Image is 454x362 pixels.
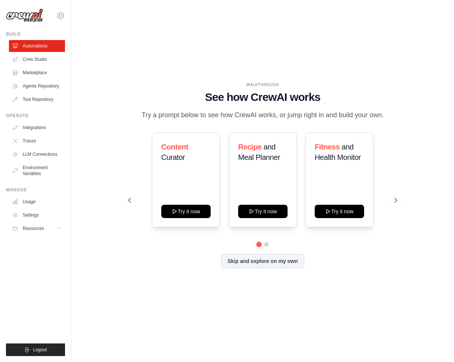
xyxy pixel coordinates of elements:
[417,326,454,362] div: 채팅 위젯
[9,53,65,65] a: Crew Studio
[9,162,65,180] a: Environment Variables
[23,226,44,231] span: Resources
[9,148,65,160] a: LLM Connections
[9,223,65,234] button: Resources
[6,343,65,356] button: Logout
[238,205,288,218] button: Try it now
[9,122,65,134] a: Integrations
[9,40,65,52] a: Automations
[9,93,65,105] a: Tool Repository
[9,67,65,79] a: Marketplace
[6,31,65,37] div: Build
[6,9,43,23] img: Logo
[9,196,65,208] a: Usage
[9,80,65,92] a: Agents Repository
[9,209,65,221] a: Settings
[238,143,262,151] span: Recipe
[128,82,398,88] div: WALKTHROUGH
[315,143,340,151] span: Fitness
[161,143,188,151] span: Content
[138,110,387,121] p: Try a prompt below to see how CrewAI works, or jump right in and build your own.
[161,153,185,161] span: Curator
[161,205,211,218] button: Try it now
[315,205,364,218] button: Try it now
[33,347,47,353] span: Logout
[9,135,65,147] a: Traces
[6,187,65,193] div: Manage
[221,254,304,268] button: Skip and explore on my own
[6,113,65,119] div: Operate
[417,326,454,362] iframe: Chat Widget
[128,90,398,104] h1: See how CrewAI works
